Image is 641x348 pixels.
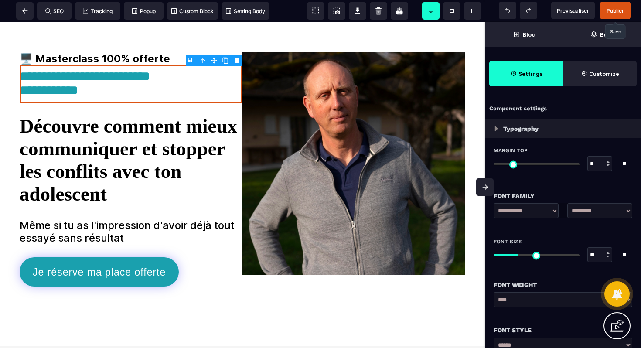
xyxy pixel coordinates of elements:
[24,14,43,21] div: v 4.0.25
[494,126,498,131] img: loading
[494,238,522,245] span: Font Size
[35,51,42,58] img: tab_domain_overview_orange.svg
[607,7,624,14] span: Publier
[485,22,563,47] span: Open Blocks
[494,147,528,154] span: Margin Top
[494,280,632,290] div: Font Weight
[518,71,542,77] strong: Settings
[242,31,465,253] img: 266531c25af78cdab9fb5ae8c8282d7f_robin.jpg
[589,71,619,77] strong: Customize
[20,235,179,265] button: Je réserve ma place offerte
[171,8,214,14] span: Custom Block
[563,22,641,47] span: Open Layer Manager
[307,2,324,20] span: View components
[20,197,235,222] b: Même si tu as l'impression d'avoir déjà tout essayé sans résultat
[226,8,265,14] span: Setting Body
[600,31,614,38] strong: Body
[99,51,106,58] img: tab_keywords_by_traffic_grey.svg
[557,7,589,14] span: Previsualiser
[45,8,64,14] span: SEO
[109,51,133,57] div: Mots-clés
[328,2,345,20] span: Screenshot
[563,61,637,86] span: Open Style Manager
[551,2,595,19] span: Preview
[494,325,632,335] div: Font Style
[485,100,641,117] div: Component settings
[523,31,535,38] strong: Bloc
[14,23,21,30] img: website_grey.svg
[20,31,170,43] b: 🖥️ Masterclass 100% offerte
[494,191,632,201] div: Font Family
[83,8,113,14] span: Tracking
[14,14,21,21] img: logo_orange.svg
[503,123,539,134] p: Typography
[20,89,241,188] h1: Découvre comment mieux communiquer et stopper les conflits avec ton adolescent
[45,51,67,57] div: Domaine
[23,23,99,30] div: Domaine: [DOMAIN_NAME]
[132,8,156,14] span: Popup
[489,61,563,86] span: Settings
